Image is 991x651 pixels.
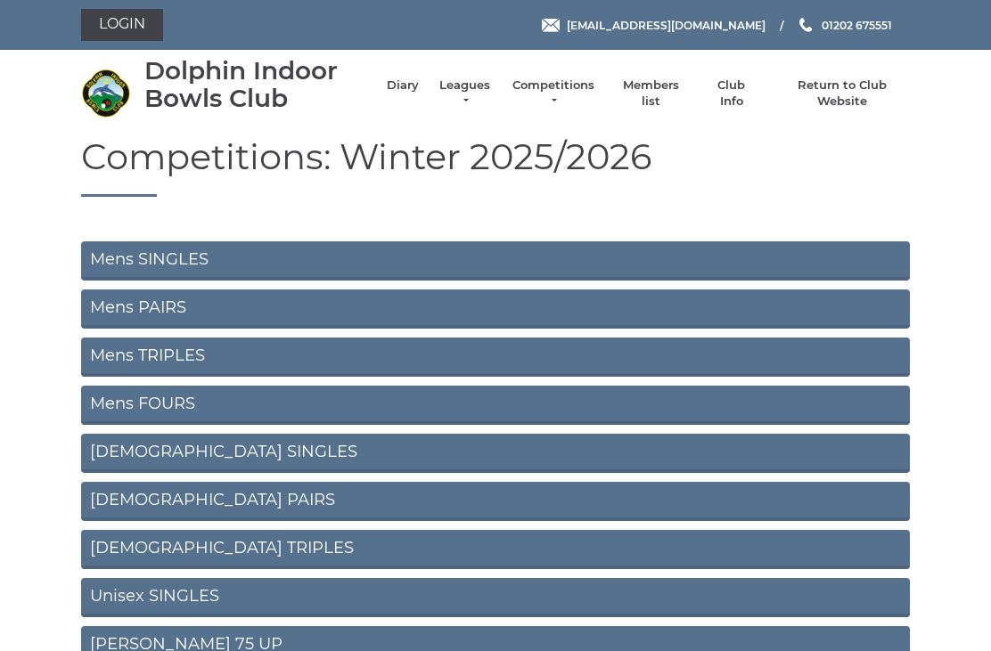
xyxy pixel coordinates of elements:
a: Mens TRIPLES [81,338,910,377]
a: [DEMOGRAPHIC_DATA] PAIRS [81,482,910,521]
a: Competitions [511,77,596,110]
span: 01202 675551 [822,18,892,31]
a: Mens SINGLES [81,241,910,281]
a: Login [81,9,163,41]
a: Members list [613,77,687,110]
a: Email [EMAIL_ADDRESS][DOMAIN_NAME] [542,17,766,34]
div: Dolphin Indoor Bowls Club [144,57,369,112]
a: [DEMOGRAPHIC_DATA] TRIPLES [81,530,910,569]
a: [DEMOGRAPHIC_DATA] SINGLES [81,434,910,473]
span: [EMAIL_ADDRESS][DOMAIN_NAME] [567,18,766,31]
img: Email [542,19,560,32]
h1: Competitions: Winter 2025/2026 [81,137,910,197]
a: Phone us 01202 675551 [797,17,892,34]
a: Club Info [706,77,758,110]
a: Mens FOURS [81,386,910,425]
a: Diary [387,77,419,94]
a: Return to Club Website [775,77,910,110]
a: Leagues [437,77,493,110]
a: Unisex SINGLES [81,578,910,617]
img: Phone us [799,18,812,32]
img: Dolphin Indoor Bowls Club [81,69,130,118]
a: Mens PAIRS [81,289,910,329]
